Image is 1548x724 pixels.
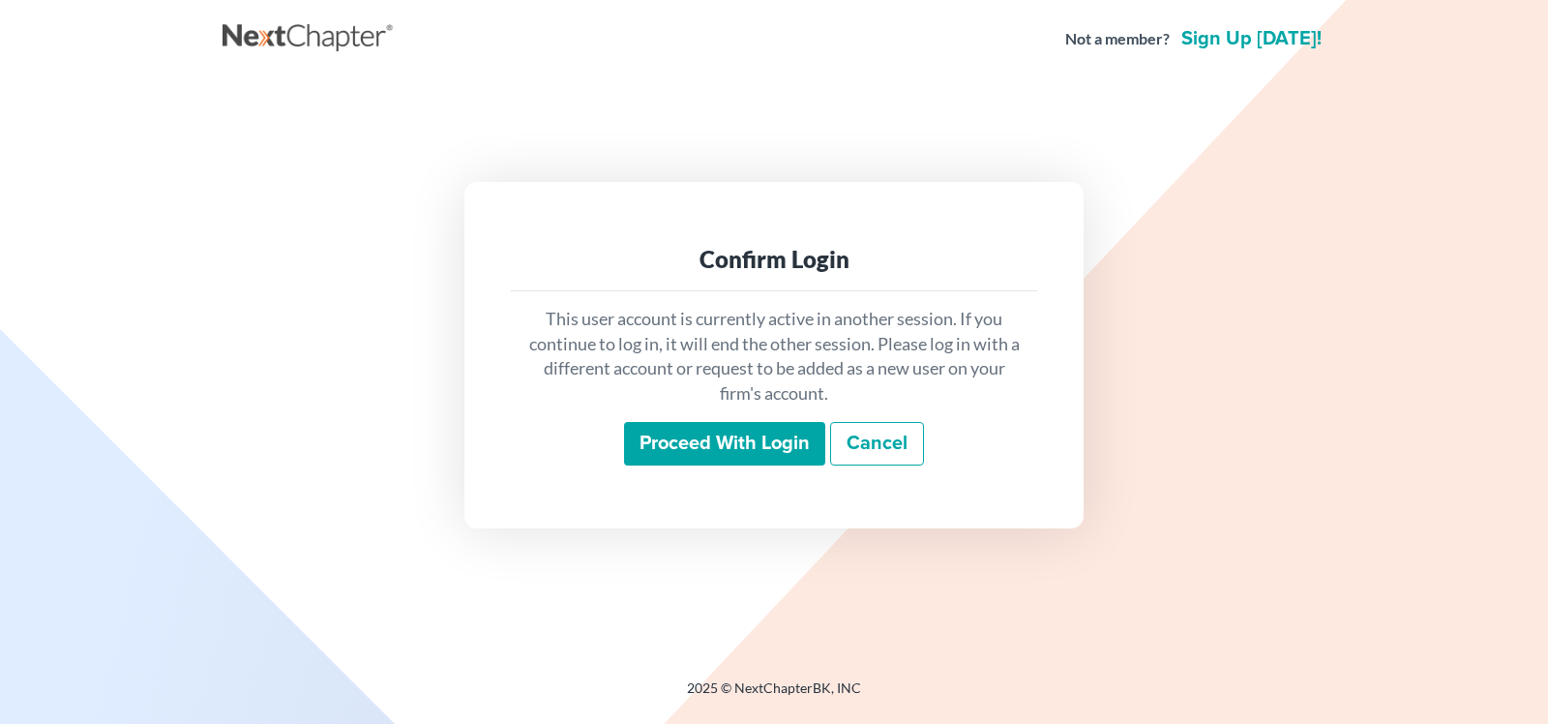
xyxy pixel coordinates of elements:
div: Confirm Login [526,244,1022,275]
a: Cancel [830,422,924,467]
p: This user account is currently active in another session. If you continue to log in, it will end ... [526,307,1022,407]
div: 2025 © NextChapterBK, INC [223,679,1325,713]
a: Sign up [DATE]! [1177,29,1325,48]
strong: Not a member? [1065,28,1170,50]
input: Proceed with login [624,422,825,467]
